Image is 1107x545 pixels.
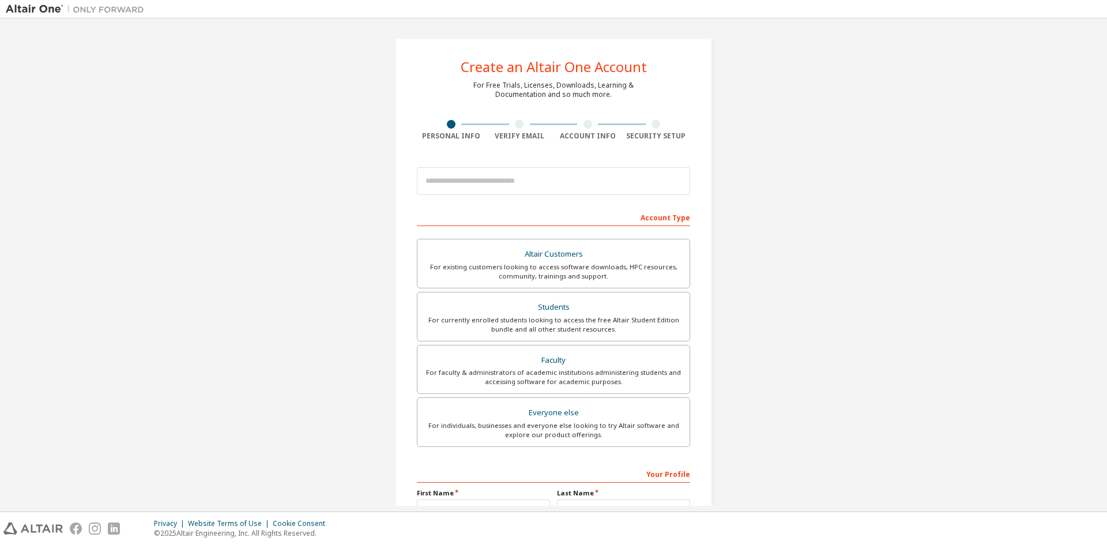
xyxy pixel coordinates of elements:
img: linkedin.svg [108,523,120,535]
label: Last Name [557,488,690,498]
div: Cookie Consent [273,519,332,528]
div: For individuals, businesses and everyone else looking to try Altair software and explore our prod... [424,421,683,439]
img: Altair One [6,3,150,15]
div: Faculty [424,352,683,369]
div: Website Terms of Use [188,519,273,528]
img: facebook.svg [70,523,82,535]
div: For currently enrolled students looking to access the free Altair Student Edition bundle and all ... [424,315,683,334]
div: For existing customers looking to access software downloads, HPC resources, community, trainings ... [424,262,683,281]
div: Altair Customers [424,246,683,262]
div: Privacy [154,519,188,528]
div: Account Info [553,131,622,141]
div: Students [424,299,683,315]
div: Account Type [417,208,690,226]
div: For Free Trials, Licenses, Downloads, Learning & Documentation and so much more. [473,81,634,99]
img: instagram.svg [89,523,101,535]
div: Your Profile [417,464,690,483]
div: Create an Altair One Account [461,60,647,74]
label: First Name [417,488,550,498]
img: altair_logo.svg [3,523,63,535]
div: Verify Email [485,131,554,141]
div: Personal Info [417,131,485,141]
div: Everyone else [424,405,683,421]
div: For faculty & administrators of academic institutions administering students and accessing softwa... [424,368,683,386]
p: © 2025 Altair Engineering, Inc. All Rights Reserved. [154,528,332,538]
div: Security Setup [622,131,691,141]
